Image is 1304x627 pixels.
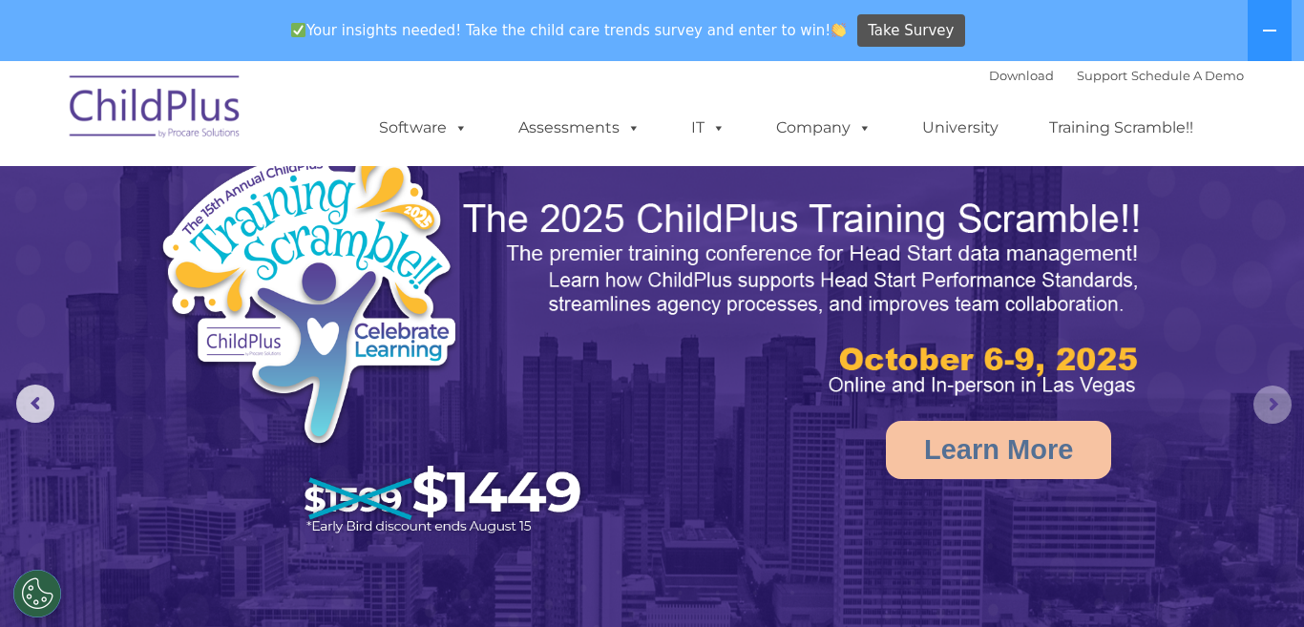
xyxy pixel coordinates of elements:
[291,23,305,37] img: ✅
[857,14,965,48] a: Take Survey
[886,421,1111,479] a: Learn More
[13,570,61,617] button: Cookies Settings
[868,14,954,48] span: Take Survey
[989,68,1244,83] font: |
[283,12,854,50] span: Your insights needed! Take the child care trends survey and enter to win!
[360,109,487,147] a: Software
[831,23,846,37] img: 👏
[499,109,660,147] a: Assessments
[60,62,251,157] img: ChildPlus by Procare Solutions
[1077,68,1127,83] a: Support
[989,68,1054,83] a: Download
[903,109,1018,147] a: University
[757,109,891,147] a: Company
[672,109,745,147] a: IT
[1030,109,1212,147] a: Training Scramble!!
[1131,68,1244,83] a: Schedule A Demo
